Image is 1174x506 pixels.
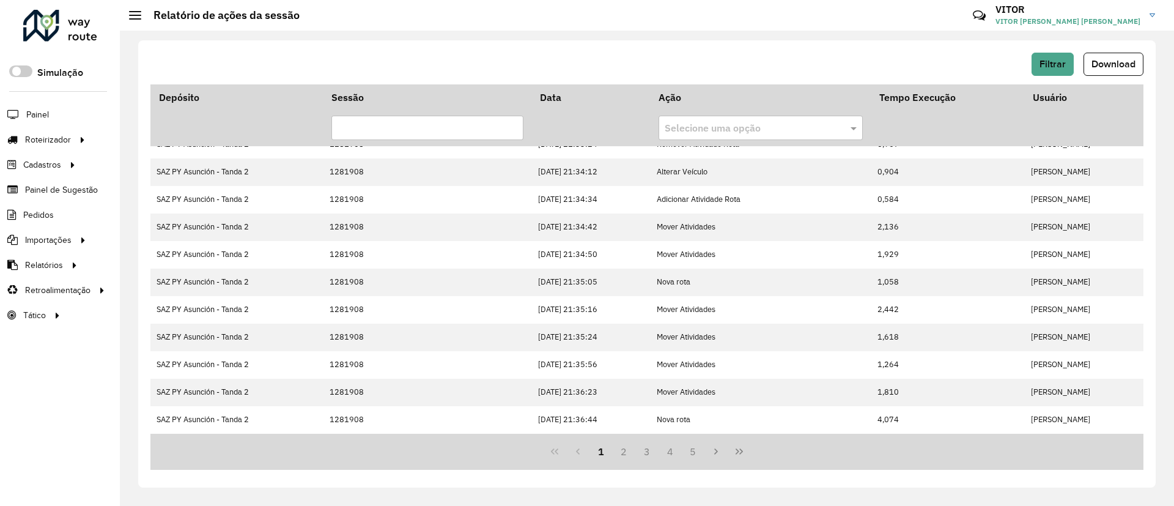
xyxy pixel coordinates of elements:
[966,2,992,29] a: Contato Rápido
[871,324,1025,351] td: 1,618
[995,4,1140,15] h3: VITOR
[589,440,613,463] button: 1
[150,351,323,379] td: SAZ PY Asunción - Tanda 2
[651,296,871,324] td: Mover Atividades
[651,324,871,351] td: Mover Atividades
[651,379,871,406] td: Mover Atividades
[23,309,46,322] span: Tático
[150,186,323,214] td: SAZ PY Asunción - Tanda 2
[1091,59,1135,69] span: Download
[651,241,871,269] td: Mover Atividades
[871,241,1025,269] td: 1,929
[323,214,531,241] td: 1281908
[871,269,1025,296] td: 1,058
[323,269,531,296] td: 1281908
[323,241,531,269] td: 1281908
[531,269,650,296] td: [DATE] 21:35:05
[682,440,705,463] button: 5
[150,269,323,296] td: SAZ PY Asunción - Tanda 2
[1024,406,1143,434] td: [PERSON_NAME]
[150,379,323,406] td: SAZ PY Asunción - Tanda 2
[531,158,650,186] td: [DATE] 21:34:12
[871,296,1025,324] td: 2,442
[1024,269,1143,296] td: [PERSON_NAME]
[651,84,871,110] th: Ação
[728,440,751,463] button: Last Page
[871,406,1025,434] td: 4,074
[25,133,71,146] span: Roteirizador
[1024,84,1143,110] th: Usuário
[150,158,323,186] td: SAZ PY Asunción - Tanda 2
[26,108,49,121] span: Painel
[1024,296,1143,324] td: [PERSON_NAME]
[871,214,1025,241] td: 2,136
[871,351,1025,379] td: 1,264
[150,84,323,110] th: Depósito
[23,158,61,171] span: Cadastros
[531,296,650,324] td: [DATE] 21:35:16
[25,284,90,297] span: Retroalimentação
[150,214,323,241] td: SAZ PY Asunción - Tanda 2
[531,214,650,241] td: [DATE] 21:34:42
[323,158,531,186] td: 1281908
[25,184,98,196] span: Painel de Sugestão
[323,324,531,351] td: 1281908
[323,296,531,324] td: 1281908
[1084,53,1143,76] button: Download
[651,158,871,186] td: Alterar Veículo
[531,379,650,406] td: [DATE] 21:36:23
[871,158,1025,186] td: 0,904
[531,351,650,379] td: [DATE] 21:35:56
[37,65,83,80] label: Simulação
[150,296,323,324] td: SAZ PY Asunción - Tanda 2
[635,440,659,463] button: 3
[531,324,650,351] td: [DATE] 21:35:24
[871,379,1025,406] td: 1,810
[323,406,531,434] td: 1281908
[1024,214,1143,241] td: [PERSON_NAME]
[323,84,531,110] th: Sessão
[323,351,531,379] td: 1281908
[531,186,650,214] td: [DATE] 21:34:34
[23,209,54,221] span: Pedidos
[531,84,650,110] th: Data
[1032,53,1074,76] button: Filtrar
[612,440,635,463] button: 2
[651,406,871,434] td: Nova rota
[1024,186,1143,214] td: [PERSON_NAME]
[323,186,531,214] td: 1281908
[704,440,728,463] button: Next Page
[871,84,1025,110] th: Tempo Execução
[323,379,531,406] td: 1281908
[1024,324,1143,351] td: [PERSON_NAME]
[1024,351,1143,379] td: [PERSON_NAME]
[531,406,650,434] td: [DATE] 21:36:44
[150,324,323,351] td: SAZ PY Asunción - Tanda 2
[1039,59,1066,69] span: Filtrar
[150,406,323,434] td: SAZ PY Asunción - Tanda 2
[651,186,871,214] td: Adicionar Atividade Rota
[871,186,1025,214] td: 0,584
[25,234,72,247] span: Importações
[531,241,650,269] td: [DATE] 21:34:50
[651,214,871,241] td: Mover Atividades
[150,241,323,269] td: SAZ PY Asunción - Tanda 2
[651,351,871,379] td: Mover Atividades
[1024,241,1143,269] td: [PERSON_NAME]
[659,440,682,463] button: 4
[25,259,63,272] span: Relatórios
[995,16,1140,27] span: VITOR [PERSON_NAME] [PERSON_NAME]
[1024,158,1143,186] td: [PERSON_NAME]
[651,269,871,296] td: Nova rota
[1024,379,1143,406] td: [PERSON_NAME]
[141,9,300,22] h2: Relatório de ações da sessão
